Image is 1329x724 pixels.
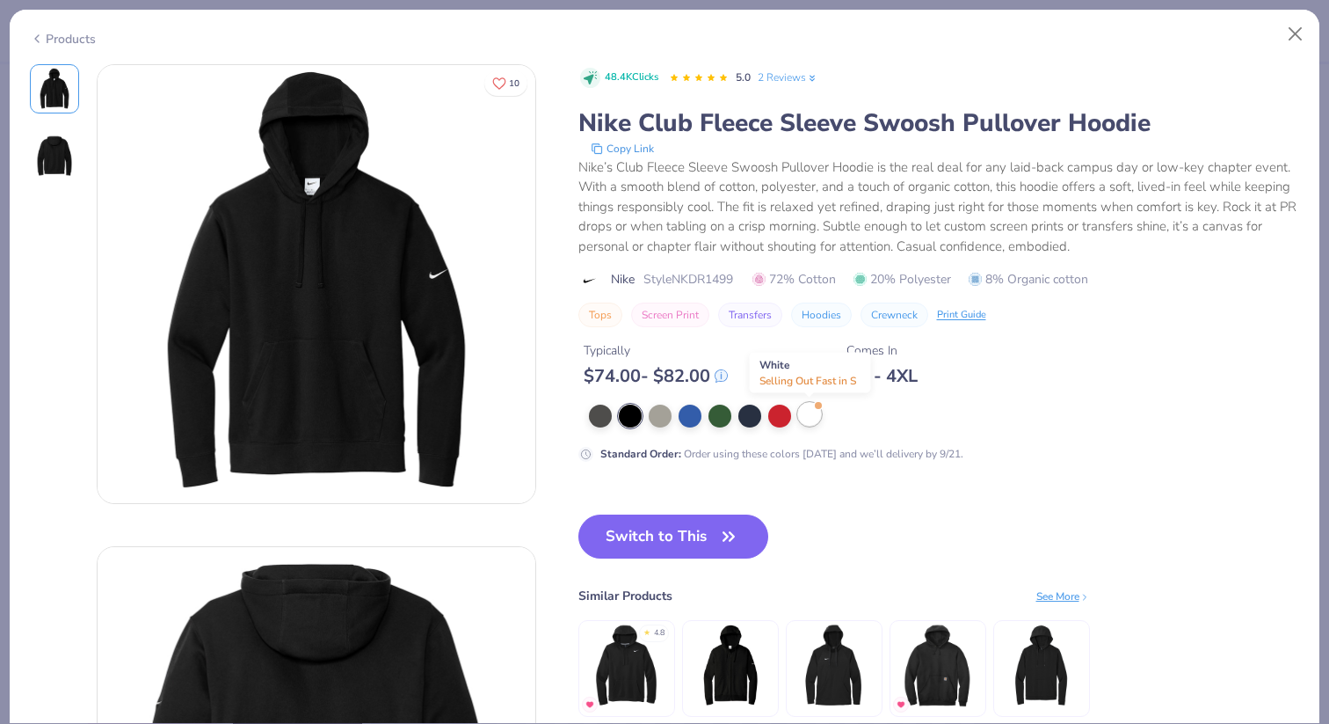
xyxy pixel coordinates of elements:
[578,303,622,327] button: Tops
[33,68,76,110] img: Front
[846,341,918,360] div: Comes In
[584,341,728,360] div: Typically
[98,65,535,503] img: Front
[1036,589,1090,604] div: See More
[937,308,986,323] div: Print Guide
[758,69,818,85] a: 2 Reviews
[578,587,672,605] div: Similar Products
[669,64,729,92] div: 5.0 Stars
[718,303,782,327] button: Transfers
[585,699,595,710] img: MostFav.gif
[643,627,650,634] div: ★
[736,70,751,84] span: 5.0
[600,446,963,462] div: Order using these colors [DATE] and we’ll delivery by 9/21.
[509,79,519,88] span: 10
[1279,18,1312,51] button: Close
[759,374,856,388] span: Selling Out Fast in S
[969,270,1088,289] span: 8% Organic cotton
[611,270,635,289] span: Nike
[30,30,96,48] div: Products
[752,270,836,289] span: 72% Cotton
[688,624,772,707] img: Nike Club Fleece Sleeve Swoosh Full-Zip Hoodie
[896,699,906,710] img: MostFav.gif
[484,70,527,96] button: Like
[578,106,1300,140] div: Nike Club Fleece Sleeve Swoosh Pullover Hoodie
[605,70,658,85] span: 48.4K Clicks
[791,303,852,327] button: Hoodies
[33,135,76,177] img: Back
[750,353,871,393] div: White
[846,365,918,387] div: XS - 4XL
[999,624,1083,707] img: District Perfect Tri® Fleece Pullover Hoodie
[578,157,1300,257] div: Nike’s Club Fleece Sleeve Swoosh Pullover Hoodie is the real deal for any laid-back campus day or...
[853,270,951,289] span: 20% Polyester
[631,303,709,327] button: Screen Print
[654,627,664,640] div: 4.8
[578,274,602,288] img: brand logo
[643,270,733,289] span: Style NKDR1499
[861,303,928,327] button: Crewneck
[600,447,681,461] strong: Standard Order :
[584,365,728,387] div: $ 74.00 - $ 82.00
[585,624,668,707] img: Nike Club Fleece Pullover Hoodie
[896,624,979,707] img: Carhartt Midweight Hooded Sweatshirt
[792,624,875,707] img: Nike Therma-FIT Pullover Fleece Hoodie
[585,140,659,157] button: copy to clipboard
[578,515,769,559] button: Switch to This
